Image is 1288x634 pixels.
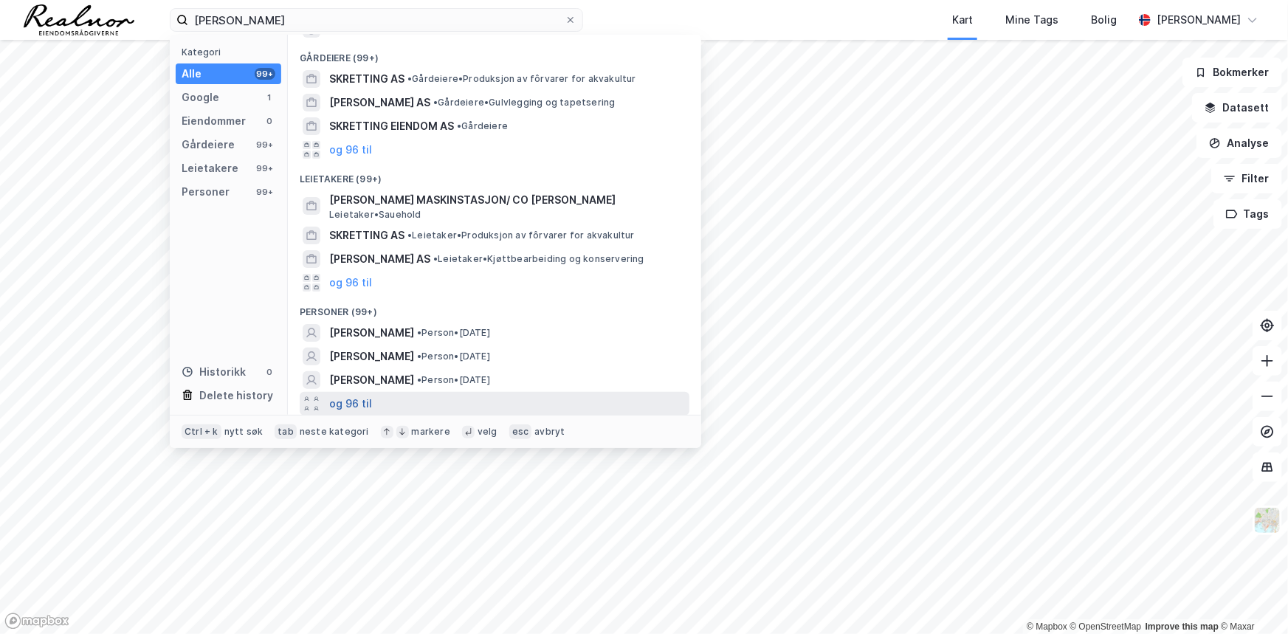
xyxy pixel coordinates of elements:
div: Google [182,89,219,106]
a: Mapbox [1027,621,1067,632]
div: nytt søk [224,426,264,438]
div: markere [412,426,450,438]
div: Kart [952,11,973,29]
div: Personer (99+) [288,294,701,321]
div: esc [509,424,532,439]
div: Leietakere [182,159,238,177]
span: Gårdeiere [457,120,508,132]
span: • [433,97,438,108]
span: [PERSON_NAME] [329,348,414,365]
button: og 96 til [329,395,372,413]
div: Kontrollprogram for chat [1214,563,1288,634]
span: • [417,351,421,362]
button: Analyse [1196,128,1282,158]
div: avbryt [534,426,565,438]
img: realnor-logo.934646d98de889bb5806.png [24,4,134,35]
div: Leietakere (99+) [288,162,701,188]
span: • [457,120,461,131]
div: Gårdeiere [182,136,235,154]
div: Bolig [1091,11,1117,29]
div: velg [478,426,497,438]
div: Mine Tags [1005,11,1058,29]
span: [PERSON_NAME] AS [329,250,430,268]
div: Ctrl + k [182,424,221,439]
span: [PERSON_NAME] [329,324,414,342]
div: [PERSON_NAME] [1157,11,1241,29]
div: 99+ [255,162,275,174]
span: • [407,73,412,84]
span: Leietaker • Produksjon av fôrvarer for akvakultur [407,230,635,241]
iframe: Chat Widget [1214,563,1288,634]
button: Bokmerker [1182,58,1282,87]
div: 0 [264,115,275,127]
input: Søk på adresse, matrikkel, gårdeiere, leietakere eller personer [188,9,565,31]
span: Leietaker • Kjøttbearbeiding og konservering [433,253,644,265]
div: 0 [264,366,275,378]
img: Z [1253,506,1281,534]
button: Filter [1211,164,1282,193]
span: Gårdeiere • Gulvlegging og tapetsering [433,97,615,108]
span: [PERSON_NAME] AS [329,94,430,111]
span: [PERSON_NAME] [329,371,414,389]
div: Historikk [182,363,246,381]
div: 99+ [255,139,275,151]
div: 99+ [255,186,275,198]
span: [PERSON_NAME] MASKINSTASJON/ CO [PERSON_NAME] [329,191,683,209]
span: SKRETTING AS [329,227,404,244]
div: tab [275,424,297,439]
div: Personer [182,183,230,201]
span: • [433,253,438,264]
span: Person • [DATE] [417,374,490,386]
span: Leietaker • Sauehold [329,209,421,221]
button: Datasett [1192,93,1282,123]
span: Gårdeiere • Produksjon av fôrvarer for akvakultur [407,73,636,85]
span: SKRETTING AS [329,70,404,88]
a: Mapbox homepage [4,613,69,630]
span: Person • [DATE] [417,351,490,362]
button: Tags [1213,199,1282,229]
div: Delete history [199,387,273,404]
div: 99+ [255,68,275,80]
button: og 96 til [329,274,372,292]
a: Improve this map [1146,621,1219,632]
span: • [417,374,421,385]
div: Kategori [182,46,281,58]
span: Person • [DATE] [417,327,490,339]
a: OpenStreetMap [1070,621,1142,632]
button: og 96 til [329,141,372,159]
div: 1 [264,92,275,103]
div: neste kategori [300,426,369,438]
div: Gårdeiere (99+) [288,41,701,67]
div: Alle [182,65,202,83]
span: • [417,327,421,338]
div: Eiendommer [182,112,246,130]
span: SKRETTING EIENDOM AS [329,117,454,135]
span: • [407,230,412,241]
